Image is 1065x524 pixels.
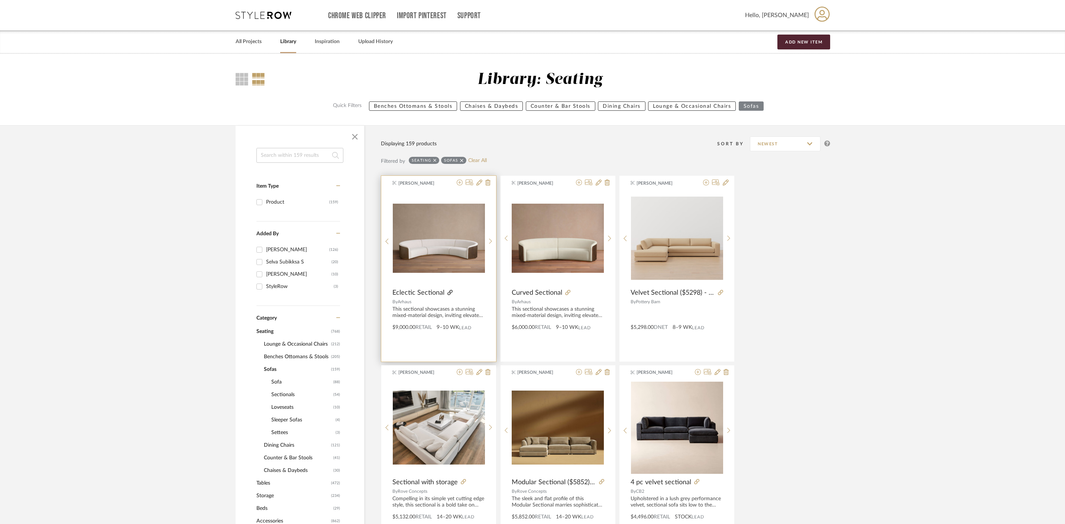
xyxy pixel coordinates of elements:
a: Chrome Web Clipper [328,13,386,19]
span: (10) [333,401,340,413]
span: $5,132.00 [392,514,415,520]
span: (212) [331,338,340,350]
a: Clear All [468,158,487,164]
div: 0 [393,192,485,285]
span: Retail [654,514,670,520]
button: Chaises & Daybeds [460,101,523,111]
button: Dining Chairs [598,101,645,111]
span: By [631,300,636,304]
span: (121) [331,439,340,451]
span: $6,000.00 [512,325,535,330]
span: Lead [692,325,705,330]
span: Arhaus [517,300,531,304]
span: [PERSON_NAME] [398,369,445,376]
div: StyleRow [266,281,334,292]
span: (4) [336,414,340,426]
button: Counter & Bar Stools [526,101,595,111]
div: Upholstered in a lush grey performance velvet, sectional sofa sits low to the ground with pillow-... [631,496,723,508]
div: [PERSON_NAME] [266,268,331,280]
span: Sectional with storage [392,478,458,486]
div: (159) [329,196,338,208]
div: This sectional showcases a stunning mixed-material design, inviting elevated style into your favo... [512,306,604,319]
a: Upload History [358,37,393,47]
span: Curved Sectional [512,289,562,297]
button: Lounge & Occasional Chairs [648,101,736,111]
button: Benches Ottomans & Stools [369,101,457,111]
span: DNET [654,325,668,330]
div: Sofas [444,158,458,163]
span: Arhaus [398,300,411,304]
span: Retail [535,325,551,330]
span: Rove Concepts [517,489,547,494]
a: Import Pinterest [397,13,447,19]
img: 4 pc velvet sectional [631,382,723,474]
span: By [512,300,517,304]
span: Hello, [PERSON_NAME] [745,11,809,20]
span: Rove Concepts [398,489,427,494]
span: Pottery Barn [636,300,660,304]
div: Compelling in its simple yet cutting edge style, this sectional is a bold take on contemporary de... [392,496,485,508]
span: By [512,489,517,494]
div: Selva Subikksa S [266,256,331,268]
a: Inspiration [315,37,340,47]
span: (54) [333,389,340,401]
span: Retail [415,514,432,520]
a: All Projects [236,37,262,47]
div: 0 [631,381,723,474]
div: (3) [334,281,338,292]
span: Settees [271,426,334,439]
span: Counter & Bar Stools [264,452,331,464]
span: Added By [256,231,279,236]
span: Sectionals [271,388,331,401]
div: Sort By [717,140,750,148]
span: [PERSON_NAME] [637,180,683,187]
span: Seating [256,325,329,338]
span: Category [256,315,277,321]
span: Beds [256,502,331,515]
div: [PERSON_NAME] [266,244,329,256]
span: (30) [333,465,340,476]
span: (234) [331,490,340,502]
span: CB2 [636,489,644,494]
img: Velvet Sectional ($5298) - 128.5"W x 82"D x x 32"H [631,197,723,279]
span: [PERSON_NAME] [517,369,564,376]
span: (41) [333,452,340,464]
div: 0 [512,381,604,474]
input: Search within 159 results [256,148,343,163]
div: (10) [331,268,338,280]
img: Eclectic Sectional [393,204,485,273]
div: Library: Seating [478,70,603,89]
span: 14–20 WK [556,513,581,521]
span: 9–10 WK [556,324,578,331]
span: Item Type [256,184,279,189]
span: $5,298.00 [631,325,654,330]
span: Lead [459,325,472,330]
img: Sectional with storage [393,391,485,464]
div: Seating [412,158,431,163]
span: Sofas [264,363,329,376]
span: 14–20 WK [437,513,462,521]
span: 9–10 WK [437,324,459,331]
span: (768) [331,326,340,337]
span: (3) [336,427,340,439]
button: Add New Item [777,35,830,49]
span: [PERSON_NAME] [517,180,564,187]
span: (29) [333,502,340,514]
span: Dining Chairs [264,439,329,452]
div: The sleek and flat profile of this Modular Sectional marries sophisticated style with casual comf... [512,496,604,508]
span: Lead [692,514,704,520]
div: Product [266,196,329,208]
button: Sofas [739,101,764,111]
span: Storage [256,489,329,502]
label: Quick Filters [328,101,366,111]
div: Filtered by [381,157,405,165]
img: Curved Sectional [512,204,604,273]
span: Sofa [271,376,331,388]
div: Displaying 159 products [381,140,437,148]
span: Lead [578,325,591,330]
span: By [631,489,636,494]
span: STOCK [675,513,692,521]
span: (472) [331,477,340,489]
span: Lounge & Occasional Chairs [264,338,329,350]
button: Close [347,129,362,144]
